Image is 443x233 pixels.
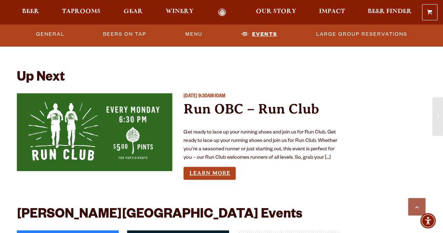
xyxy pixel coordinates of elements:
[251,8,301,16] a: Our Story
[62,9,101,14] span: Taprooms
[363,8,416,16] a: Beer Finder
[368,9,412,14] span: Beer Finder
[57,8,105,16] a: Taprooms
[33,26,67,42] a: General
[161,8,198,16] a: Winery
[313,26,410,42] a: Large Group Reservations
[17,208,302,223] h2: [PERSON_NAME][GEOGRAPHIC_DATA] Events
[420,213,436,228] div: Accessibility Menu
[238,26,280,42] a: Events
[182,26,205,42] a: Menu
[198,94,225,100] span: 9:30AM-10AM
[17,71,65,86] h2: Up Next
[408,198,425,215] a: Scroll to top
[184,129,339,162] p: Get ready to lace up your running shoes and join us for Run Club. Get ready to lace up your runni...
[124,9,143,14] span: Gear
[314,8,349,16] a: Impact
[119,8,147,16] a: Gear
[18,8,44,16] a: Beer
[17,93,172,171] a: View event details
[22,9,39,14] span: Beer
[184,167,236,180] a: Learn more about Run OBC – Run Club
[166,9,194,14] span: Winery
[319,9,345,14] span: Impact
[256,9,296,14] span: Our Story
[209,8,235,16] a: Odell Home
[100,26,149,42] a: Beers On Tap
[184,101,319,117] a: Run OBC – Run Club
[184,94,197,100] span: [DATE]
